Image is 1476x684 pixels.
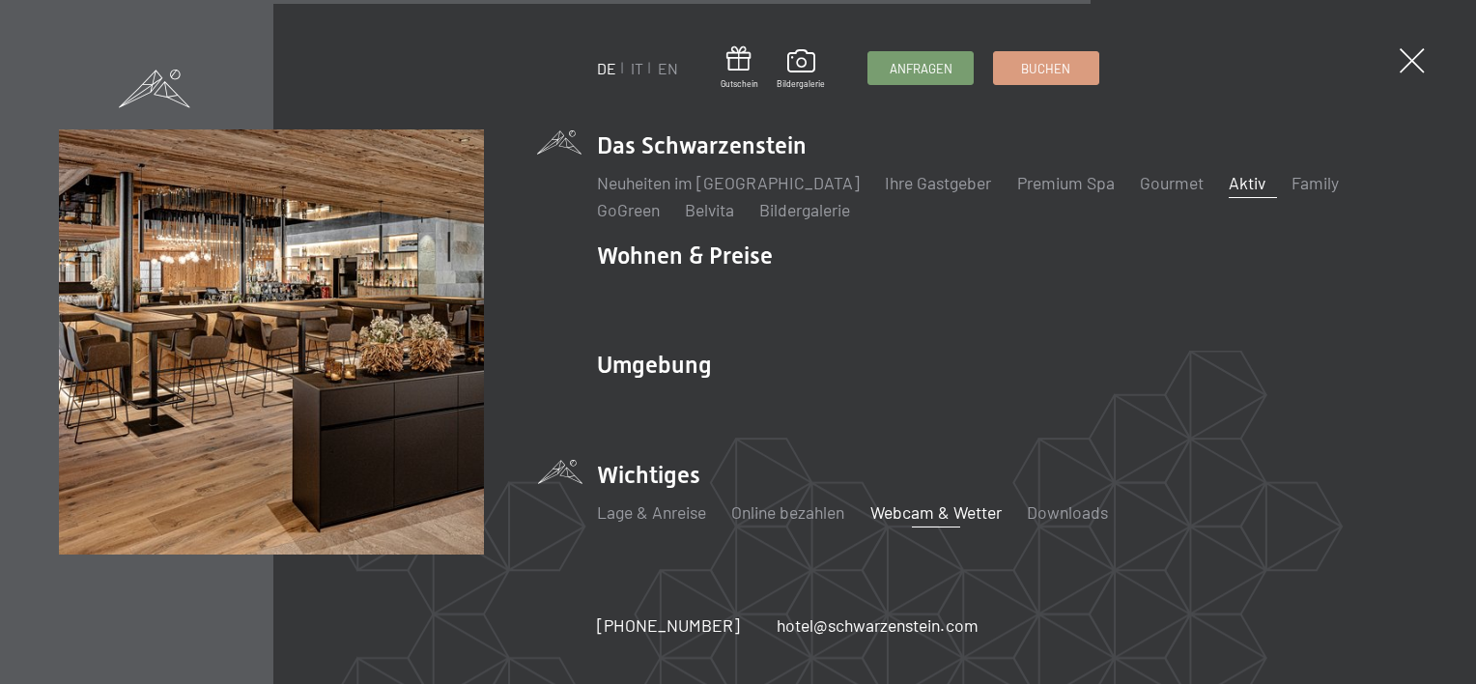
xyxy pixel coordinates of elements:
span: Anfragen [890,60,952,77]
a: DE [597,59,616,77]
a: Downloads [1027,501,1108,523]
a: EN [658,59,678,77]
a: Family [1291,172,1339,193]
a: hotel@schwarzenstein.com [778,613,979,638]
span: Bildergalerie [777,78,825,90]
a: [PHONE_NUMBER] [597,613,740,638]
a: Premium Spa [1017,172,1115,193]
a: Neuheiten im [GEOGRAPHIC_DATA] [597,172,860,193]
a: GoGreen [597,199,660,220]
a: Bildergalerie [777,49,825,90]
a: Ihre Gastgeber [885,172,991,193]
a: Webcam & Wetter [870,501,1002,523]
a: IT [631,59,643,77]
a: Aktiv [1229,172,1265,193]
a: Lage & Anreise [597,501,706,523]
a: Belvita [685,199,734,220]
a: Anfragen [868,52,973,84]
a: Gourmet [1140,172,1204,193]
a: Buchen [994,52,1098,84]
a: Online bezahlen [731,501,844,523]
span: Buchen [1021,60,1070,77]
a: Bildergalerie [760,199,851,220]
a: Gutschein [721,46,758,90]
span: Gutschein [721,78,758,90]
span: [PHONE_NUMBER] [597,614,740,636]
